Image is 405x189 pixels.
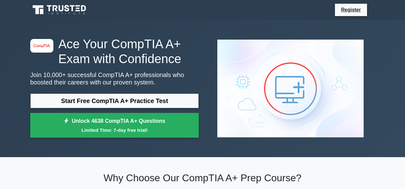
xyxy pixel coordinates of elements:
a: Register [337,6,365,14]
h1: Ace Your CompTIA A+ Exam with Confidence [30,37,199,66]
img: CompTIA A+ Preview [212,35,369,142]
small: Limited Time: 7-day free trial! [38,127,191,134]
h2: Why Choose Our CompTIA A+ Prep Course? [30,172,375,184]
a: Unlock 4638 CompTIA A+ QuestionsLimited Time: 7-day free trial! [30,113,199,138]
a: Start Free CompTIA A+ Practice Test [30,93,199,108]
p: Join 10,000+ successful CompTIA A+ professionals who boosted their careers with our proven system. [30,71,199,86]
